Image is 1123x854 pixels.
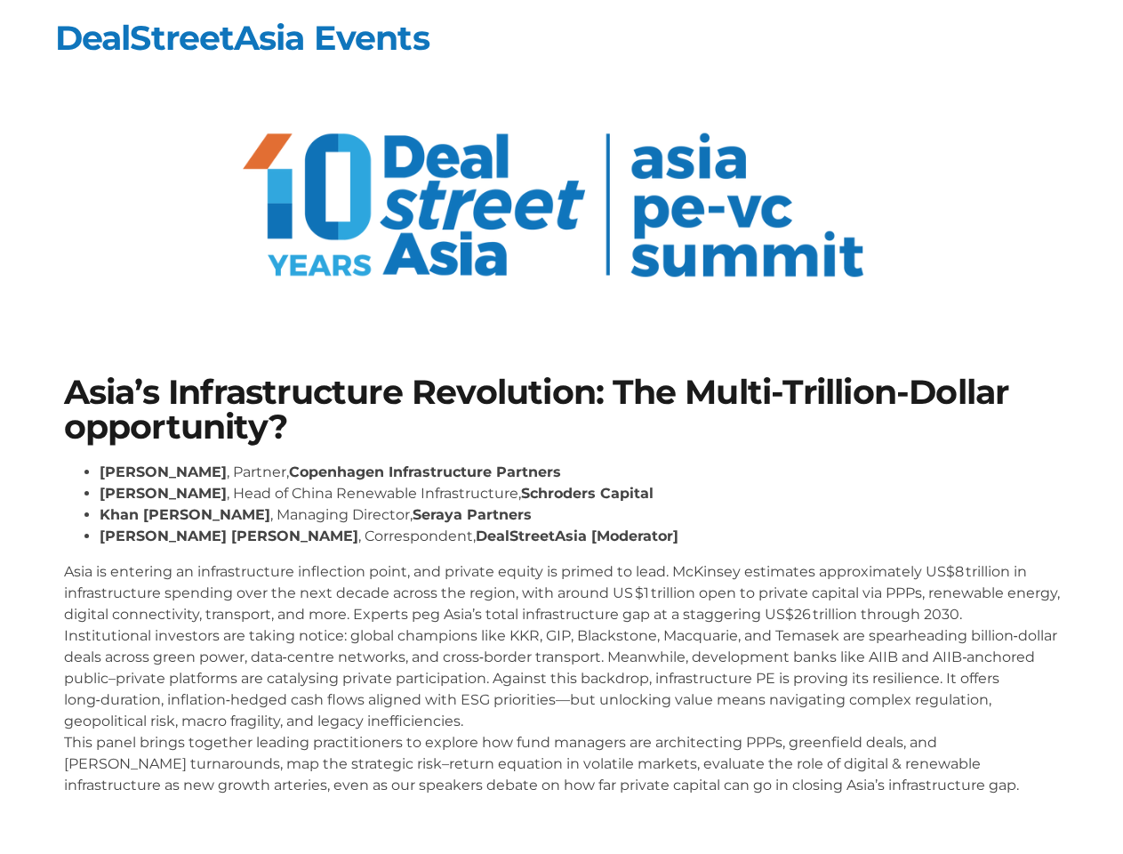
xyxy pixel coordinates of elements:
strong: Seraya Partners [413,506,532,523]
strong: DealStreetAsia [Moderator] [476,528,678,544]
strong: Schroders Capital [521,485,654,502]
strong: Khan [PERSON_NAME] [100,506,270,523]
li: , Correspondent, [100,526,1060,547]
li: , Partner, [100,462,1060,483]
strong: [PERSON_NAME] [100,485,227,502]
li: , Head of China Renewable Infrastructure, [100,483,1060,504]
strong: Copenhagen Infrastructure Partners [289,463,561,480]
li: , Managing Director, [100,504,1060,526]
p: Asia is entering an infrastructure inflection point, and private equity is primed to lead. McKins... [64,561,1060,796]
strong: [PERSON_NAME] [PERSON_NAME] [100,528,358,544]
strong: [PERSON_NAME] [100,463,227,480]
a: DealStreetAsia Events [55,17,429,59]
h1: Asia’s Infrastructure Revolution: The Multi-Trillion-Dollar opportunity? [64,375,1060,444]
